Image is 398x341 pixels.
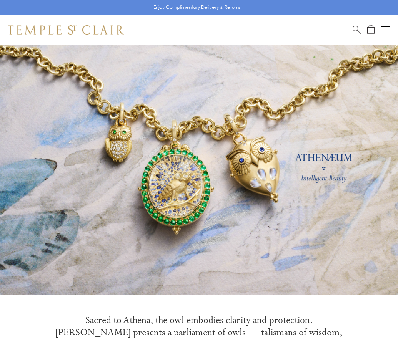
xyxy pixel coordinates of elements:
img: Temple St. Clair [8,25,124,35]
p: Enjoy Complimentary Delivery & Returns [153,3,241,11]
a: Open Shopping Bag [367,25,375,35]
a: Search [353,25,361,35]
button: Open navigation [381,25,390,35]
